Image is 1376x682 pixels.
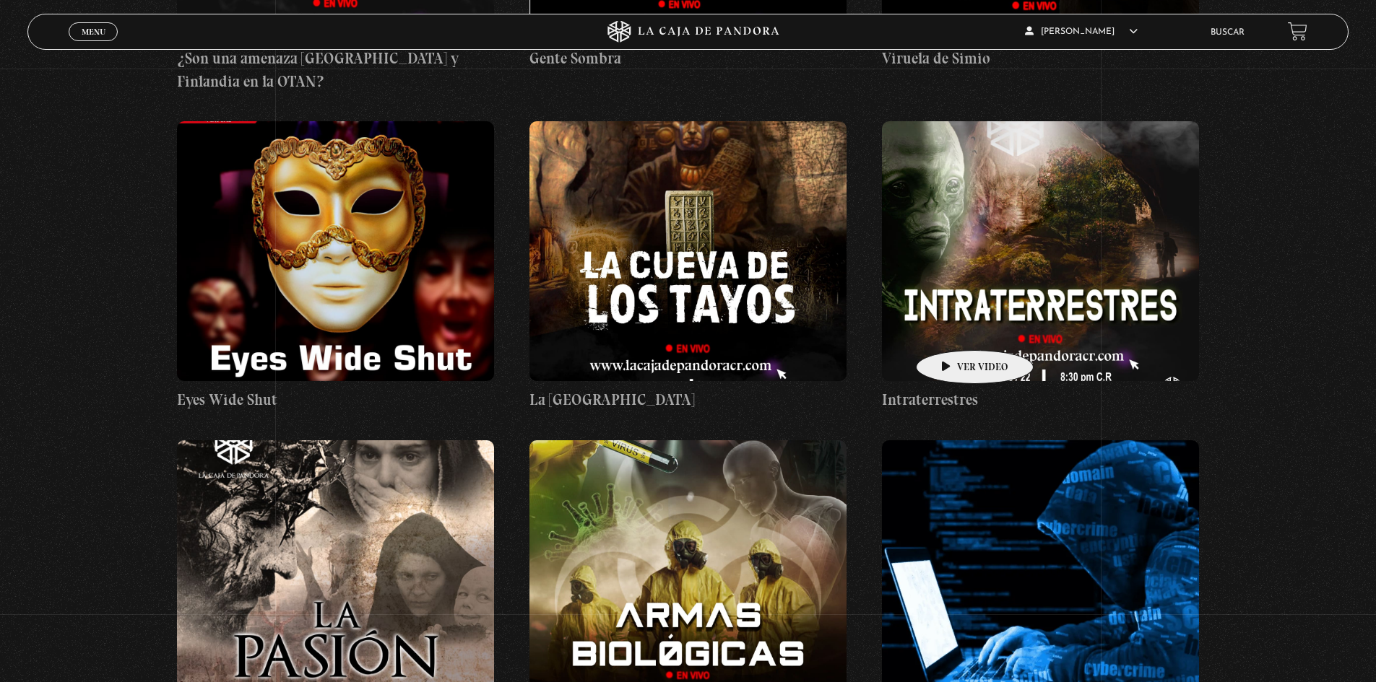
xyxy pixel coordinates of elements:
[529,121,847,411] a: La [GEOGRAPHIC_DATA]
[1211,28,1245,37] a: Buscar
[529,388,847,411] h4: La [GEOGRAPHIC_DATA]
[529,47,847,70] h4: Gente Sombra
[82,27,105,36] span: Menu
[882,47,1199,70] h4: Viruela de Simio
[177,47,494,92] h4: ¿Son una amenaza [GEOGRAPHIC_DATA] y Finlandia en la OTAN?
[1288,22,1307,41] a: View your shopping cart
[177,388,494,411] h4: Eyes Wide Shut
[882,388,1199,411] h4: Intraterrestres
[177,121,494,411] a: Eyes Wide Shut
[1025,27,1138,36] span: [PERSON_NAME]
[77,40,111,50] span: Cerrar
[882,121,1199,411] a: Intraterrestres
